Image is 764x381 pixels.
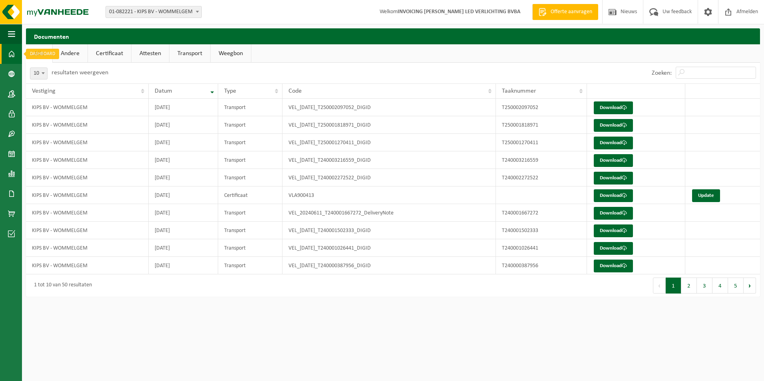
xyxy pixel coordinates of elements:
td: KIPS BV - WOMMELGEM [26,169,149,187]
td: [DATE] [149,204,218,222]
td: Transport [218,222,283,239]
td: [DATE] [149,239,218,257]
td: [DATE] [149,257,218,274]
span: 10 [30,67,48,79]
button: Previous [653,278,666,294]
button: 2 [681,278,697,294]
a: Andere [53,44,88,63]
td: Transport [218,169,283,187]
label: Zoeken: [652,70,672,76]
td: VLA900413 [283,187,496,204]
label: resultaten weergeven [52,69,108,76]
a: Download [594,207,633,220]
td: Transport [218,134,283,151]
a: Alle [26,44,52,63]
a: Download [594,137,633,149]
td: KIPS BV - WOMMELGEM [26,239,149,257]
td: VEL_[DATE]_T250002097052_DIGID [283,99,496,116]
a: Attesten [131,44,169,63]
td: KIPS BV - WOMMELGEM [26,116,149,134]
a: Transport [169,44,210,63]
td: VEL_[DATE]_T250001818971_DIGID [283,116,496,134]
td: [DATE] [149,99,218,116]
a: Download [594,172,633,185]
td: [DATE] [149,187,218,204]
td: Transport [218,204,283,222]
a: Download [594,119,633,132]
button: 3 [697,278,712,294]
td: VEL_[DATE]_T240003216559_DIGID [283,151,496,169]
span: Datum [155,88,172,94]
td: VEL_[DATE]_T240002272522_DIGID [283,169,496,187]
td: T240001026441 [496,239,587,257]
span: Type [224,88,236,94]
td: [DATE] [149,116,218,134]
button: 1 [666,278,681,294]
a: Download [594,101,633,114]
a: Offerte aanvragen [532,4,598,20]
td: VEL_[DATE]_T240001026441_DIGID [283,239,496,257]
a: Download [594,189,633,202]
td: KIPS BV - WOMMELGEM [26,187,149,204]
span: Taaknummer [502,88,536,94]
td: VEL_[DATE]_T240000387956_DIGID [283,257,496,274]
td: Transport [218,116,283,134]
td: KIPS BV - WOMMELGEM [26,151,149,169]
a: Weegbon [211,44,251,63]
button: 5 [728,278,744,294]
span: Vestiging [32,88,56,94]
button: Next [744,278,756,294]
td: VEL_[DATE]_T240001502333_DIGID [283,222,496,239]
a: Download [594,242,633,255]
td: KIPS BV - WOMMELGEM [26,134,149,151]
td: T240001502333 [496,222,587,239]
h2: Documenten [26,28,760,44]
td: KIPS BV - WOMMELGEM [26,204,149,222]
div: 1 tot 10 van 50 resultaten [30,278,92,293]
a: Update [692,189,720,202]
td: Transport [218,99,283,116]
span: 01-082221 - KIPS BV - WOMMELGEM [106,6,201,18]
td: T250001818971 [496,116,587,134]
td: KIPS BV - WOMMELGEM [26,222,149,239]
span: 01-082221 - KIPS BV - WOMMELGEM [105,6,202,18]
td: KIPS BV - WOMMELGEM [26,99,149,116]
td: [DATE] [149,222,218,239]
a: Download [594,154,633,167]
span: Offerte aanvragen [549,8,594,16]
td: [DATE] [149,151,218,169]
td: T240000387956 [496,257,587,274]
strong: INVOICING [PERSON_NAME] LED VERLICHTING BVBA [398,9,520,15]
span: Code [288,88,302,94]
td: Certificaat [218,187,283,204]
td: Transport [218,239,283,257]
button: 4 [712,278,728,294]
a: Download [594,260,633,272]
td: Transport [218,151,283,169]
td: [DATE] [149,169,218,187]
td: T240002272522 [496,169,587,187]
td: T250001270411 [496,134,587,151]
td: Transport [218,257,283,274]
td: [DATE] [149,134,218,151]
a: Certificaat [88,44,131,63]
a: Download [594,224,633,237]
td: T250002097052 [496,99,587,116]
td: VEL_[DATE]_T250001270411_DIGID [283,134,496,151]
td: VEL_20240611_T240001667272_DeliveryNote [283,204,496,222]
td: T240003216559 [496,151,587,169]
td: KIPS BV - WOMMELGEM [26,257,149,274]
td: T240001667272 [496,204,587,222]
span: 10 [30,68,47,79]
